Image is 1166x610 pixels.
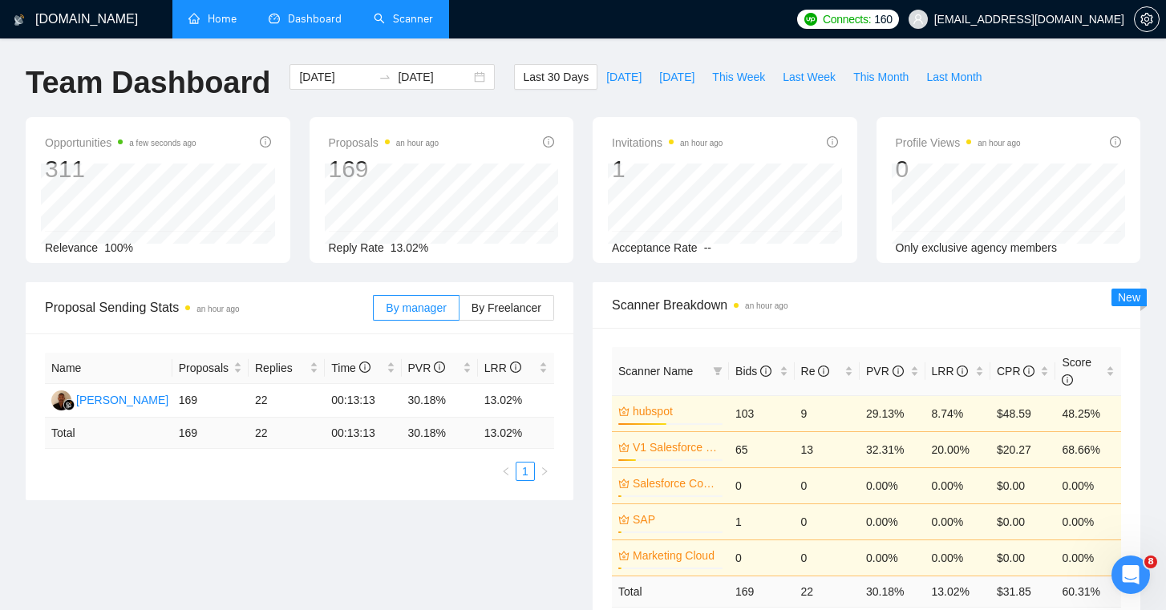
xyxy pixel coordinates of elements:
span: 100% [104,241,133,254]
td: 103 [729,395,794,431]
span: info-circle [260,136,271,147]
span: Reply Rate [329,241,384,254]
button: Last Week [774,64,844,90]
span: Re [801,365,830,378]
img: SC [51,390,71,410]
td: 9 [795,395,860,431]
li: 1 [516,462,535,481]
td: 0 [795,503,860,539]
a: SAP [633,511,719,528]
td: 0.00% [925,503,990,539]
td: 30.18 % [402,418,478,449]
td: $0.00 [990,539,1055,576]
li: Next Page [535,462,554,481]
th: Replies [249,353,325,384]
span: Time [331,362,370,374]
td: 0 [729,467,794,503]
td: 169 [172,418,249,449]
td: 65 [729,431,794,467]
span: [DATE] [659,68,694,86]
td: 0.00% [860,467,925,503]
span: Connects: [823,10,871,28]
td: 48.25% [1055,395,1121,431]
a: hubspot [633,402,719,420]
span: Last Week [783,68,836,86]
button: [DATE] [650,64,703,90]
iframe: Intercom live chat [1111,555,1150,594]
button: left [496,462,516,481]
span: Profile Views [896,133,1021,152]
span: LRR [484,362,521,374]
span: swap-right [379,71,391,83]
td: 0.00% [860,503,925,539]
span: right [540,467,549,476]
span: setting [1135,13,1159,26]
span: 13.02% [391,241,428,254]
span: crown [618,550,630,561]
span: Only exclusive agency members [896,241,1058,254]
td: Total [45,418,172,449]
time: an hour ago [196,305,239,313]
a: SC[PERSON_NAME] Mali [51,393,192,406]
img: upwork-logo.png [804,13,817,26]
time: an hour ago [396,139,439,147]
span: Opportunities [45,133,196,152]
span: info-circle [827,136,838,147]
button: setting [1134,6,1160,32]
td: 00:13:13 [325,384,401,418]
span: -- [704,241,711,254]
td: 13.02 % [925,576,990,607]
td: 68.66% [1055,431,1121,467]
span: This Week [712,68,765,86]
td: 0 [729,539,794,576]
button: This Week [703,64,774,90]
td: 60.31 % [1055,576,1121,607]
a: 1 [516,463,534,480]
button: [DATE] [597,64,650,90]
span: filter [710,359,726,383]
span: crown [618,442,630,453]
td: 30.18% [402,384,478,418]
img: logo [14,7,25,33]
td: 0.00% [1055,503,1121,539]
span: Scanner Breakdown [612,295,1121,315]
span: PVR [866,365,904,378]
span: Proposal Sending Stats [45,297,373,317]
td: 8.74% [925,395,990,431]
td: 20.00% [925,431,990,467]
div: 169 [329,154,439,184]
span: left [501,467,511,476]
time: a few seconds ago [129,139,196,147]
span: info-circle [359,362,370,373]
th: Proposals [172,353,249,384]
td: 29.13% [860,395,925,431]
span: Replies [255,359,306,377]
button: Last Month [917,64,990,90]
span: Relevance [45,241,98,254]
img: gigradar-bm.png [63,399,75,410]
input: End date [398,68,471,86]
span: filter [713,366,723,376]
td: 169 [729,576,794,607]
div: 0 [896,154,1021,184]
span: [DATE] [606,68,642,86]
h1: Team Dashboard [26,64,270,102]
td: $0.00 [990,467,1055,503]
span: crown [618,478,630,489]
button: This Month [844,64,917,90]
span: Scanner Name [618,365,693,378]
time: an hour ago [745,301,787,310]
td: 30.18 % [860,576,925,607]
a: Salesforce Commerce [633,475,719,492]
span: By Freelancer [472,301,541,314]
span: This Month [853,68,909,86]
button: right [535,462,554,481]
span: crown [618,406,630,417]
td: $0.00 [990,503,1055,539]
input: Start date [299,68,372,86]
span: New [1118,291,1140,304]
a: homeHome [188,12,237,26]
td: 169 [172,384,249,418]
span: LRR [932,365,969,378]
td: 0.00% [1055,467,1121,503]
